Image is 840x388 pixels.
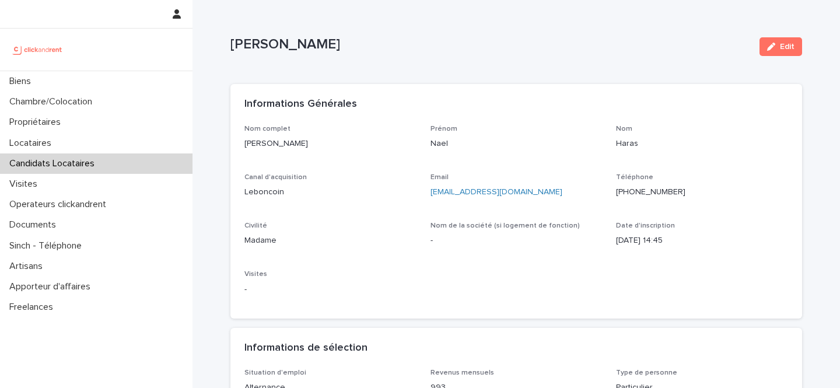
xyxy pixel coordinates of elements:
[244,342,367,355] h2: Informations de sélection
[430,138,603,150] p: Nael
[780,43,794,51] span: Edit
[244,284,416,296] p: -
[5,179,47,190] p: Visites
[430,235,603,247] p: -
[430,222,580,229] span: Nom de la société (si logement de fonction)
[5,117,70,128] p: Propriétaires
[616,188,685,196] ringoverc2c-number-84e06f14122c: [PHONE_NUMBER]
[430,188,562,196] a: [EMAIL_ADDRESS][DOMAIN_NAME]
[5,261,52,272] p: Artisans
[244,235,416,247] p: Madame
[230,36,750,53] p: [PERSON_NAME]
[244,125,290,132] span: Nom complet
[430,174,449,181] span: Email
[616,188,685,196] ringoverc2c-84e06f14122c: Call with Ringover
[5,138,61,149] p: Locataires
[5,302,62,313] p: Freelances
[616,138,788,150] p: Haras
[5,219,65,230] p: Documents
[244,174,307,181] span: Canal d'acquisition
[244,271,267,278] span: Visites
[5,158,104,169] p: Candidats Locataires
[5,76,40,87] p: Biens
[244,138,416,150] p: [PERSON_NAME]
[244,98,357,111] h2: Informations Générales
[616,235,788,247] p: [DATE] 14:45
[430,125,457,132] span: Prénom
[5,281,100,292] p: Apporteur d'affaires
[5,96,101,107] p: Chambre/Colocation
[616,369,677,376] span: Type de personne
[430,369,494,376] span: Revenus mensuels
[244,369,306,376] span: Situation d'emploi
[5,199,116,210] p: Operateurs clickandrent
[616,222,675,229] span: Date d'inscription
[244,222,267,229] span: Civilité
[616,125,632,132] span: Nom
[616,174,653,181] span: Téléphone
[5,240,91,251] p: Sinch - Téléphone
[759,37,802,56] button: Edit
[244,186,416,198] p: Leboncoin
[9,38,66,61] img: UCB0brd3T0yccxBKYDjQ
